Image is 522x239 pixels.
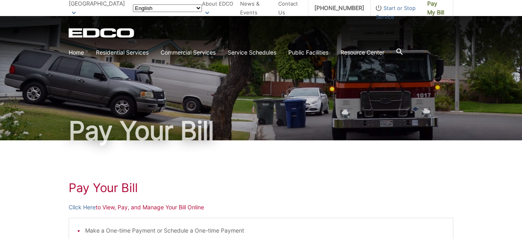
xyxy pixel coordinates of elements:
a: Resource Center [341,48,384,57]
select: Select a language [133,4,202,12]
h1: Pay Your Bill [69,118,453,144]
p: to View, Pay, and Manage Your Bill Online [69,203,453,212]
a: Commercial Services [161,48,216,57]
a: EDCD logo. Return to the homepage. [69,28,135,38]
li: Make a One-time Payment or Schedule a One-time Payment [85,226,445,235]
a: Service Schedules [228,48,276,57]
h1: Pay Your Bill [69,180,453,195]
a: Click Here [69,203,96,212]
a: Home [69,48,84,57]
a: Residential Services [96,48,149,57]
a: Public Facilities [288,48,328,57]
